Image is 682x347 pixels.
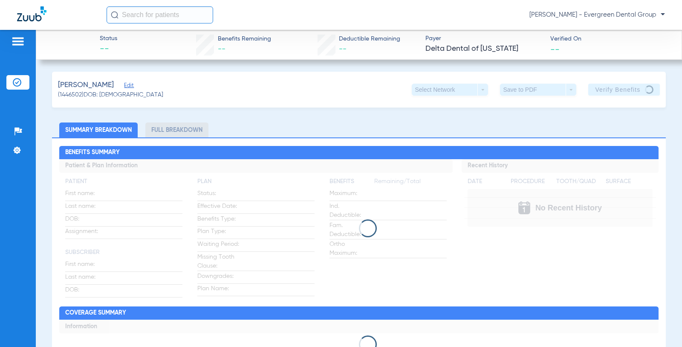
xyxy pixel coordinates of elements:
li: Full Breakdown [145,122,208,137]
span: [PERSON_NAME] [58,80,114,90]
iframe: Chat Widget [639,306,682,347]
img: Search Icon [111,11,118,19]
span: Edit [124,82,132,90]
img: Zuub Logo [17,6,46,21]
span: -- [100,44,117,55]
span: Delta Dental of [US_STATE] [425,44,543,54]
input: Search for patients [107,6,213,23]
span: -- [339,45,347,53]
h2: Coverage Summary [59,306,658,320]
span: Benefits Remaining [218,35,271,44]
span: Verified On [550,35,668,44]
img: hamburger-icon [11,36,25,47]
span: [PERSON_NAME] - Evergreen Dental Group [529,11,665,19]
span: Deductible Remaining [339,35,400,44]
span: -- [550,44,560,53]
li: Summary Breakdown [59,122,138,137]
span: -- [218,45,225,53]
span: (1446502) DOB: [DEMOGRAPHIC_DATA] [58,90,163,99]
h2: Benefits Summary [59,146,658,160]
span: Status [100,34,117,43]
span: Payer [425,34,543,43]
